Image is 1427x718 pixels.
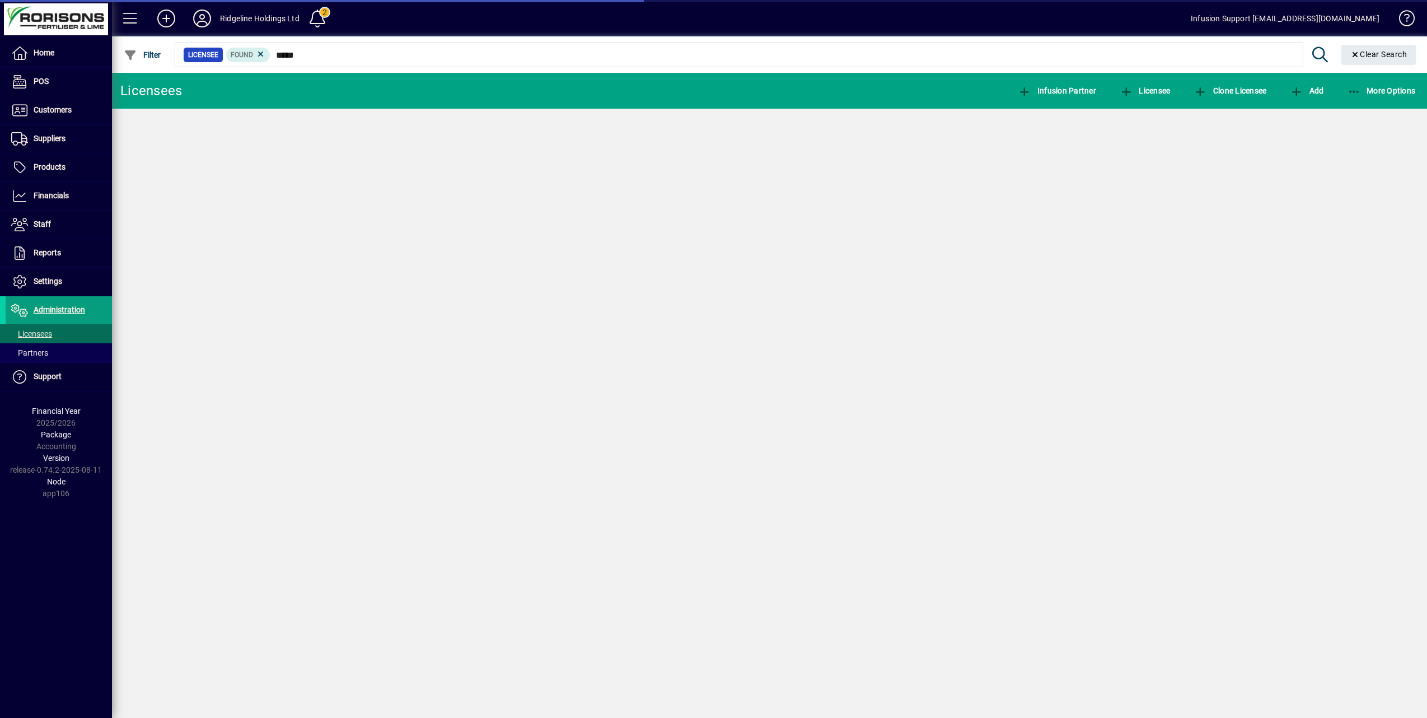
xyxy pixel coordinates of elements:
[6,239,112,267] a: Reports
[11,329,52,338] span: Licensees
[6,96,112,124] a: Customers
[34,191,69,200] span: Financials
[1287,81,1326,101] button: Add
[34,248,61,257] span: Reports
[226,48,270,62] mat-chip: Found Status: Found
[1191,10,1379,27] div: Infusion Support [EMAIL_ADDRESS][DOMAIN_NAME]
[11,348,48,357] span: Partners
[231,51,253,59] span: Found
[34,134,65,143] span: Suppliers
[1391,2,1413,39] a: Knowledge Base
[1194,86,1266,95] span: Clone Licensee
[1290,86,1323,95] span: Add
[6,68,112,96] a: POS
[1015,81,1099,101] button: Infusion Partner
[1191,81,1269,101] button: Clone Licensee
[34,277,62,286] span: Settings
[120,82,182,100] div: Licensees
[1120,86,1171,95] span: Licensee
[1018,86,1096,95] span: Infusion Partner
[34,220,51,229] span: Staff
[34,48,54,57] span: Home
[34,372,62,381] span: Support
[34,105,72,114] span: Customers
[47,477,65,486] span: Node
[1345,81,1419,101] button: More Options
[6,343,112,362] a: Partners
[34,162,65,171] span: Products
[184,8,220,29] button: Profile
[34,77,49,86] span: POS
[43,454,69,463] span: Version
[1117,81,1173,101] button: Licensee
[124,50,161,59] span: Filter
[6,153,112,181] a: Products
[6,324,112,343] a: Licensees
[148,8,184,29] button: Add
[6,211,112,239] a: Staff
[41,430,71,439] span: Package
[6,39,112,67] a: Home
[121,45,164,65] button: Filter
[1350,50,1407,59] span: Clear Search
[1341,45,1416,65] button: Clear
[6,268,112,296] a: Settings
[188,49,218,60] span: Licensee
[32,407,81,416] span: Financial Year
[34,305,85,314] span: Administration
[1348,86,1416,95] span: More Options
[6,125,112,153] a: Suppliers
[220,10,300,27] div: Ridgeline Holdings Ltd
[6,363,112,391] a: Support
[6,182,112,210] a: Financials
